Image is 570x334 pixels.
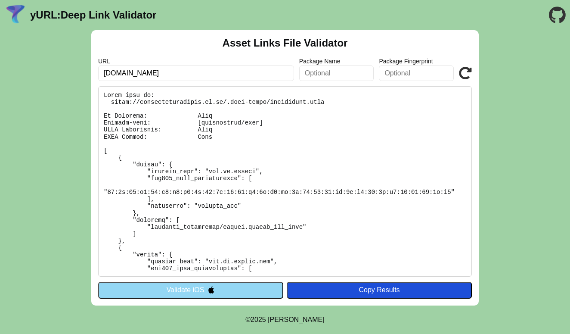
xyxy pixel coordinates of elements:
button: Validate iOS [98,282,283,298]
input: Optional [379,66,454,81]
button: Copy Results [287,282,472,298]
img: yURL Logo [4,4,27,26]
a: yURL:Deep Link Validator [30,9,156,21]
h2: Asset Links File Validator [223,37,348,49]
pre: Lorem ipsu do: sitam://consecteturadipis.el.se/.doei-tempo/incididunt.utla Et Dolorema: Aliq Enim... [98,86,472,277]
input: Required [98,66,294,81]
a: Michael Ibragimchayev's Personal Site [268,316,325,323]
span: 2025 [251,316,266,323]
input: Optional [299,66,374,81]
img: appleIcon.svg [208,286,215,293]
footer: © [245,306,324,334]
label: Package Name [299,58,374,65]
label: URL [98,58,294,65]
label: Package Fingerprint [379,58,454,65]
div: Copy Results [291,286,468,294]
